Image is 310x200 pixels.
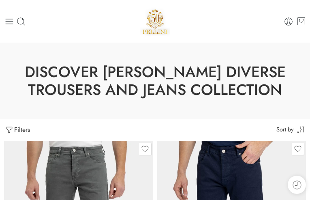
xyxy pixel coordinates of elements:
a: Login / Register [284,17,293,26]
a: Cart [297,17,306,26]
img: Pellini [140,6,170,37]
a: Pellini - [140,6,170,37]
select: Shop order [276,120,306,138]
a: Filters [4,121,30,139]
h1: Discover [PERSON_NAME] Diverse Trousers and Jeans Collection [20,63,290,99]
